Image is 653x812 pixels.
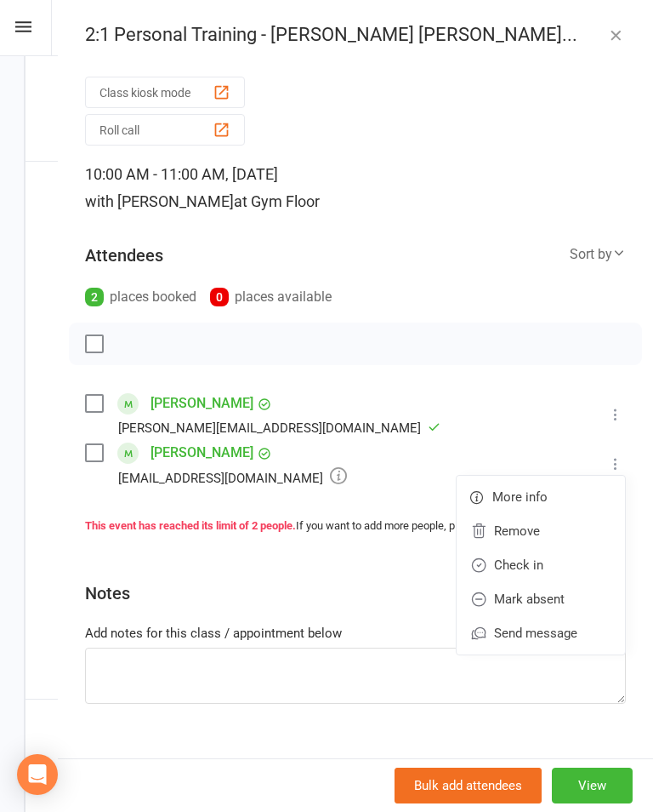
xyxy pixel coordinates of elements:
[85,623,626,643] div: Add notes for this class / appointment below
[85,288,104,306] div: 2
[85,581,130,605] div: Notes
[210,285,332,309] div: places available
[150,439,253,466] a: [PERSON_NAME]
[85,285,196,309] div: places booked
[17,754,58,795] div: Open Intercom Messenger
[457,582,625,616] a: Mark absent
[118,466,347,489] div: [EMAIL_ADDRESS][DOMAIN_NAME]
[85,519,296,532] strong: This event has reached its limit of 2 people.
[234,192,320,210] span: at Gym Floor
[58,24,653,46] div: 2:1 Personal Training - [PERSON_NAME] [PERSON_NAME]...
[85,192,234,210] span: with [PERSON_NAME]
[85,518,626,535] div: If you want to add more people, please remove 1 or more attendees.
[85,243,163,267] div: Attendees
[118,417,440,439] div: [PERSON_NAME][EMAIL_ADDRESS][DOMAIN_NAME]
[85,77,245,108] button: Class kiosk mode
[457,548,625,582] a: Check in
[85,114,245,146] button: Roll call
[150,390,253,417] a: [PERSON_NAME]
[85,161,626,215] div: 10:00 AM - 11:00 AM, [DATE]
[457,514,625,548] a: Remove
[552,768,633,803] button: View
[395,768,542,803] button: Bulk add attendees
[457,480,625,514] a: More info
[457,616,625,650] a: Send message
[570,243,626,266] div: Sort by
[492,487,548,507] span: More info
[210,288,229,306] div: 0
